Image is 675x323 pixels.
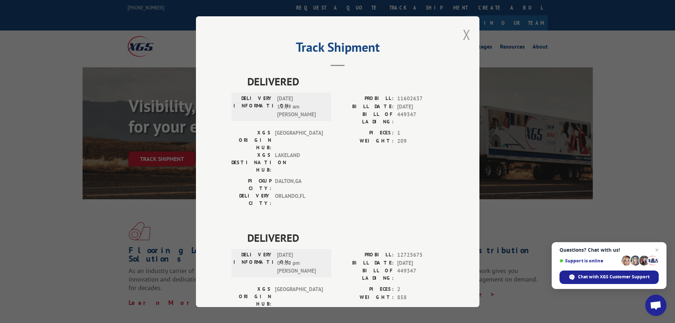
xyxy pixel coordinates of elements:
label: PIECES: [338,129,394,137]
h2: Track Shipment [231,42,444,56]
label: DELIVERY CITY: [231,192,271,207]
label: PIECES: [338,285,394,294]
label: PROBILL: [338,95,394,103]
div: Open chat [645,295,666,316]
label: DELIVERY INFORMATION: [234,251,274,275]
button: Close modal [463,25,471,44]
label: XGS DESTINATION HUB: [231,151,271,174]
span: Support is online [559,258,619,263]
span: [DATE] 04:00 pm [PERSON_NAME] [277,251,325,275]
span: Close chat [653,246,661,254]
label: BILL OF LADING: [338,267,394,282]
span: 1 [397,129,444,137]
label: WEIGHT: [338,137,394,145]
label: XGS ORIGIN HUB: [231,129,271,151]
span: [DATE] 10:29 am [PERSON_NAME] [277,95,325,119]
span: Chat with XGS Customer Support [578,274,649,280]
span: [GEOGRAPHIC_DATA] [275,285,323,308]
span: DELIVERED [247,73,444,89]
label: BILL DATE: [338,102,394,111]
label: PROBILL: [338,251,394,259]
span: 858 [397,293,444,301]
label: BILL OF LADING: [338,111,394,126]
span: Questions? Chat with us! [559,247,659,253]
label: DELIVERY INFORMATION: [234,95,274,119]
span: 12725675 [397,251,444,259]
span: DELIVERED [247,230,444,246]
span: [DATE] [397,259,444,267]
span: 449347 [397,111,444,126]
span: [GEOGRAPHIC_DATA] [275,129,323,151]
span: ORLANDO , FL [275,192,323,207]
span: 2 [397,285,444,294]
span: LAKELAND [275,151,323,174]
span: [DATE] [397,102,444,111]
label: PICKUP CITY: [231,177,271,192]
div: Chat with XGS Customer Support [559,271,659,284]
label: BILL DATE: [338,259,394,267]
span: 449347 [397,267,444,282]
span: 209 [397,137,444,145]
span: 11602637 [397,95,444,103]
label: XGS ORIGIN HUB: [231,285,271,308]
span: DALTON , GA [275,177,323,192]
label: WEIGHT: [338,293,394,301]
